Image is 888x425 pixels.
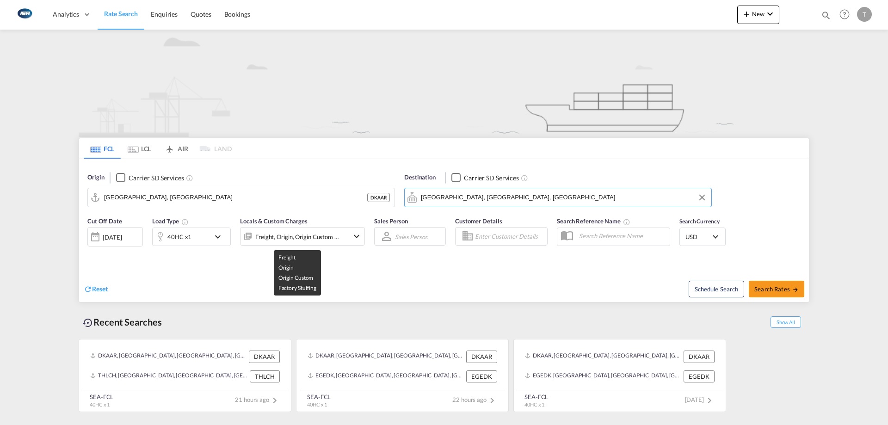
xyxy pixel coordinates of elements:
[79,339,291,412] recent-search-card: DKAAR, [GEOGRAPHIC_DATA], [GEOGRAPHIC_DATA], [GEOGRAPHIC_DATA], [GEOGRAPHIC_DATA] DKAARTHLCH, [GE...
[152,228,231,246] div: 40HC x1icon-chevron-down
[167,230,191,243] div: 40HC x1
[158,138,195,159] md-tab-item: AIR
[84,138,232,159] md-pagination-wrapper: Use the left and right arrow keys to navigate between tabs
[394,230,429,243] md-select: Sales Person
[164,143,175,150] md-icon: icon-airplane
[737,6,779,24] button: icon-plus 400-fgNewicon-chevron-down
[685,396,715,403] span: [DATE]
[240,217,308,225] span: Locals & Custom Charges
[679,218,720,225] span: Search Currency
[351,231,362,242] md-icon: icon-chevron-down
[684,370,715,382] div: EGEDK
[623,218,630,226] md-icon: Your search will be saved by the below given name
[524,393,548,401] div: SEA-FCL
[754,285,799,293] span: Search Rates
[121,138,158,159] md-tab-item: LCL
[771,316,801,328] span: Show All
[749,281,804,297] button: Search Ratesicon-arrow-right
[557,217,630,225] span: Search Reference Name
[84,284,108,295] div: icon-refreshReset
[235,396,280,403] span: 21 hours ago
[104,191,367,204] input: Search by Port
[116,173,184,183] md-checkbox: Checkbox No Ink
[79,159,809,302] div: Origin Checkbox No InkUnchecked: Search for CY (Container Yard) services for all selected carrier...
[308,351,464,363] div: DKAAR, Aarhus, Denmark, Northern Europe, Europe
[84,138,121,159] md-tab-item: FCL
[452,396,498,403] span: 22 hours ago
[255,230,339,243] div: Freight Origin Origin Custom Factory Stuffing
[466,370,497,382] div: EGEDK
[405,188,711,207] md-input-container: Minneapolis, MN, USMES
[224,10,250,18] span: Bookings
[249,351,280,363] div: DKAAR
[421,191,707,204] input: Search by Port
[837,6,852,22] span: Help
[14,4,35,25] img: 1aa151c0c08011ec8d6f413816f9a227.png
[269,395,280,406] md-icon: icon-chevron-right
[250,370,280,382] div: THLCH
[84,285,92,293] md-icon: icon-refresh
[404,173,436,182] span: Destination
[475,229,544,243] input: Enter Customer Details
[296,339,509,412] recent-search-card: DKAAR, [GEOGRAPHIC_DATA], [GEOGRAPHIC_DATA], [GEOGRAPHIC_DATA], [GEOGRAPHIC_DATA] DKAAREGEDK, [GE...
[307,393,331,401] div: SEA-FCL
[466,351,497,363] div: DKAAR
[92,285,108,293] span: Reset
[525,370,681,382] div: EGEDK, El Dekheila, Egypt, Northern Africa, Africa
[684,230,721,243] md-select: Select Currency: $ USDUnited States Dollar
[704,395,715,406] md-icon: icon-chevron-right
[90,351,247,363] div: DKAAR, Aarhus, Denmark, Northern Europe, Europe
[87,217,122,225] span: Cut Off Date
[151,10,178,18] span: Enquiries
[837,6,857,23] div: Help
[240,227,365,246] div: Freight Origin Origin Custom Factory Stuffingicon-chevron-down
[821,10,831,20] md-icon: icon-magnify
[53,10,79,19] span: Analytics
[87,246,94,258] md-datepicker: Select
[308,370,464,382] div: EGEDK, El Dekheila, Egypt, Northern Africa, Africa
[191,10,211,18] span: Quotes
[87,173,104,182] span: Origin
[278,254,316,291] span: Freight Origin Origin Custom Factory Stuffing
[689,281,744,297] button: Note: By default Schedule search will only considerorigin ports, destination ports and cut off da...
[90,393,113,401] div: SEA-FCL
[367,193,390,202] div: DKAAR
[857,7,872,22] div: T
[103,233,122,241] div: [DATE]
[487,395,498,406] md-icon: icon-chevron-right
[741,8,752,19] md-icon: icon-plus 400-fg
[181,218,189,226] md-icon: Select multiple loads to view rates
[792,286,799,293] md-icon: icon-arrow-right
[451,173,519,183] md-checkbox: Checkbox No Ink
[821,10,831,24] div: icon-magnify
[695,191,709,204] button: Clear Input
[90,370,247,382] div: THLCH, Laem Chabang, Thailand, South East Asia, Asia Pacific
[79,30,809,137] img: new-FCL.png
[82,317,93,328] md-icon: icon-backup-restore
[464,173,519,183] div: Carrier SD Services
[104,10,138,18] span: Rate Search
[90,401,110,407] span: 40HC x 1
[574,229,670,243] input: Search Reference Name
[186,174,193,182] md-icon: Unchecked: Search for CY (Container Yard) services for all selected carriers.Checked : Search for...
[684,351,715,363] div: DKAAR
[212,231,228,242] md-icon: icon-chevron-down
[307,401,327,407] span: 40HC x 1
[152,217,189,225] span: Load Type
[685,233,711,241] span: USD
[87,227,143,246] div: [DATE]
[513,339,726,412] recent-search-card: DKAAR, [GEOGRAPHIC_DATA], [GEOGRAPHIC_DATA], [GEOGRAPHIC_DATA], [GEOGRAPHIC_DATA] DKAAREGEDK, [GE...
[765,8,776,19] md-icon: icon-chevron-down
[455,217,502,225] span: Customer Details
[88,188,395,207] md-input-container: Aarhus, DKAAR
[79,312,166,333] div: Recent Searches
[524,401,544,407] span: 40HC x 1
[129,173,184,183] div: Carrier SD Services
[521,174,528,182] md-icon: Unchecked: Search for CY (Container Yard) services for all selected carriers.Checked : Search for...
[525,351,681,363] div: DKAAR, Aarhus, Denmark, Northern Europe, Europe
[374,217,408,225] span: Sales Person
[741,10,776,18] span: New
